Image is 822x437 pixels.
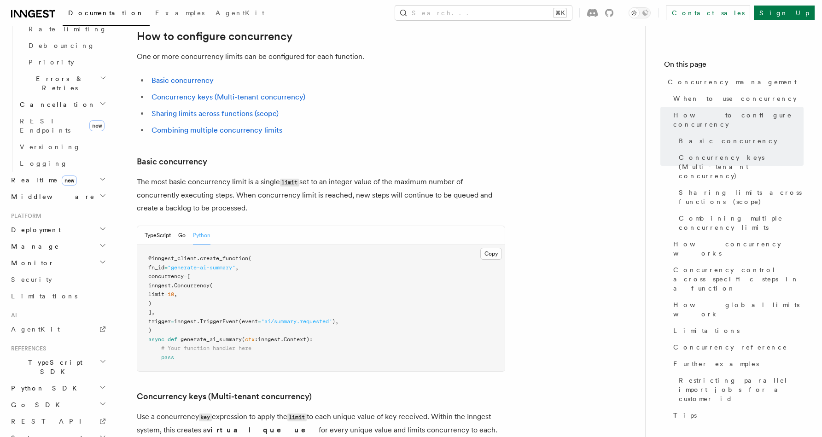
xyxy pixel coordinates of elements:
span: TypeScript SDK [7,358,99,376]
button: Python [193,226,210,245]
span: . [280,336,284,343]
button: Middleware [7,188,108,205]
code: key [199,414,212,421]
span: Limitations [11,292,77,300]
a: Basic concurrency [152,76,214,85]
a: Security [7,271,108,288]
span: REST Endpoints [20,117,70,134]
span: , [235,264,239,271]
span: References [7,345,46,352]
span: = [184,273,187,280]
span: ctx [245,336,255,343]
span: concurrency [148,273,184,280]
a: Concurrency reference [670,339,804,355]
span: Concurrency control across specific steps in a function [673,265,804,293]
strong: virtual queue [207,425,319,434]
button: Monitor [7,255,108,271]
span: Platform [7,212,41,220]
span: Examples [155,9,204,17]
span: = [164,291,168,297]
button: Cancellation [16,96,108,113]
span: Concurrency keys (Multi-tenant concurrency) [679,153,804,181]
span: REST API [11,418,89,425]
span: Basic concurrency [679,136,777,146]
a: How to configure concurrency [137,30,292,43]
a: REST Endpointsnew [16,113,108,139]
span: Logging [20,160,68,167]
span: ) [148,327,152,333]
a: AgentKit [7,321,108,338]
span: = [258,318,261,325]
a: Sharing limits across functions (scope) [675,184,804,210]
span: AgentKit [216,9,264,17]
a: Examples [150,3,210,25]
a: Documentation [63,3,150,26]
a: How to configure concurrency [670,107,804,133]
span: Debouncing [29,42,95,49]
span: = [171,318,174,325]
span: . [197,255,200,262]
span: new [62,175,77,186]
button: Search...⌘K [395,6,572,20]
a: Sign Up [754,6,815,20]
span: create_function [200,255,248,262]
button: Manage [7,238,108,255]
span: Context): [284,336,313,343]
span: = [164,264,168,271]
span: Python SDK [7,384,82,393]
button: Errors & Retries [16,70,108,96]
p: One or more concurrency limits can be configured for each function. [137,50,505,63]
span: TriggerEvent [200,318,239,325]
span: inngest. [174,318,200,325]
span: ], [148,309,155,315]
span: Tips [673,411,697,420]
span: : [255,336,258,343]
span: fn_id [148,264,164,271]
span: Realtime [7,175,77,185]
button: Deployment [7,221,108,238]
span: inngest. [148,282,174,289]
a: Combining multiple concurrency limits [675,210,804,236]
span: Combining multiple concurrency limits [679,214,804,232]
span: Further examples [673,359,759,368]
span: ) [148,300,152,307]
a: Restricting parallel import jobs for a customer id [675,372,804,407]
span: How concurrency works [673,239,804,258]
span: AgentKit [11,326,60,333]
span: 10 [168,291,174,297]
span: Sharing limits across functions (scope) [679,188,804,206]
span: How to configure concurrency [673,111,804,129]
span: generate_ai_summary [181,336,242,343]
p: Use a concurrency expression to apply the to each unique value of key received. Within the Innges... [137,410,505,437]
button: Realtimenew [7,172,108,188]
span: trigger [148,318,171,325]
span: new [89,120,105,131]
span: pass [161,354,174,361]
span: Security [11,276,52,283]
span: ), [332,318,338,325]
button: TypeScript SDK [7,354,108,380]
span: "ai/summary.requested" [261,318,332,325]
button: Go SDK [7,396,108,413]
a: Concurrency control across specific steps in a function [670,262,804,297]
span: ( [248,255,251,262]
span: AI [7,312,17,319]
span: Cancellation [16,100,96,109]
a: When to use concurrency [670,90,804,107]
button: TypeScript [145,226,171,245]
a: Limitations [670,322,804,339]
a: Combining multiple concurrency limits [152,126,282,134]
span: Concurrency management [668,77,797,87]
span: Deployment [7,225,61,234]
span: When to use concurrency [673,94,797,103]
span: Rate limiting [29,25,107,33]
a: Basic concurrency [137,155,207,168]
button: Python SDK [7,380,108,396]
span: "generate-ai-summary" [168,264,235,271]
a: Logging [16,155,108,172]
span: @inngest_client [148,255,197,262]
a: Sharing limits across functions (scope) [152,109,279,118]
a: Contact sales [666,6,750,20]
span: async [148,336,164,343]
span: Middleware [7,192,95,201]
